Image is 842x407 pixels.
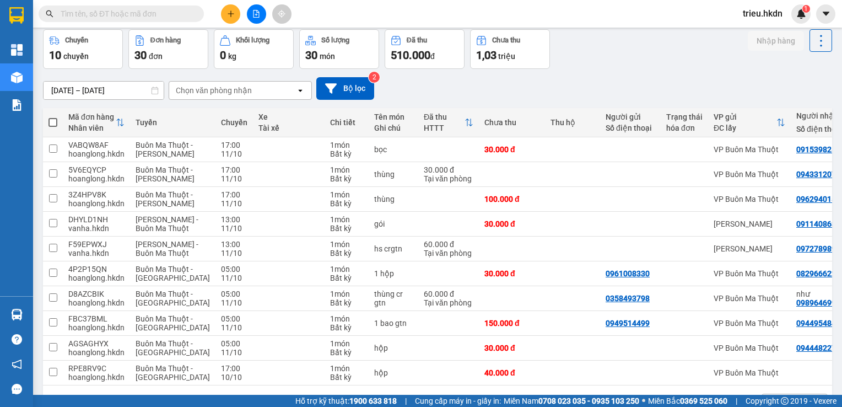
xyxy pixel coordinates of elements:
div: Bất kỳ [330,174,363,183]
div: 17:00 [221,364,247,373]
div: Chuyến [221,118,247,127]
div: [PERSON_NAME] [714,244,785,253]
button: aim [272,4,292,24]
th: Toggle SortBy [708,108,791,137]
div: AGSAGHYX [68,339,125,348]
button: Số lượng30món [299,29,379,69]
span: 0 [220,49,226,62]
div: 150.000 đ [484,319,539,328]
div: Người gửi [606,113,655,121]
div: 60.000 đ [424,290,473,298]
span: Miền Nam [504,395,639,407]
div: thùng cr gtn [374,290,413,307]
div: 0944482279 [796,344,840,352]
div: Bất kỳ [330,373,363,382]
div: 0944954848 [796,319,840,328]
input: Tìm tên, số ĐT hoặc mã đơn [61,8,191,20]
span: Buôn Ma Thuột - [GEOGRAPHIC_DATA] [136,339,210,357]
div: vanha.hkdn [68,249,125,258]
div: Ghi chú [374,124,413,132]
span: [PERSON_NAME] - Buôn Ma Thuột [136,240,198,258]
span: chuyến [63,52,89,61]
div: 11/10 [221,249,247,258]
button: Đơn hàng30đơn [128,29,208,69]
div: Chuyến [65,36,88,44]
div: hoanglong.hkdn [68,298,125,307]
div: hộp [374,344,413,352]
div: HTTT [424,124,465,132]
div: VP Buôn Ma Thuột [714,145,785,154]
div: 1 hộp [374,269,413,278]
div: Bất kỳ [330,348,363,357]
div: 0915398258 [796,145,840,154]
div: 1 món [330,314,363,323]
div: [PERSON_NAME] [714,219,785,228]
div: 10/10 [221,373,247,382]
sup: 2 [369,72,380,83]
div: Bất kỳ [330,298,363,307]
div: Tại văn phòng [424,174,473,183]
button: Bộ lọc [316,77,374,100]
div: 100.000 đ [484,195,539,203]
span: notification [12,359,22,369]
span: file-add [252,10,260,18]
div: 1 món [330,165,363,174]
div: thùng [374,170,413,179]
div: Bất kỳ [330,274,363,282]
div: 05:00 [221,265,247,274]
span: plus [227,10,235,18]
div: Chưa thu [492,36,520,44]
span: món [320,52,335,61]
strong: 0708 023 035 - 0935 103 250 [538,397,639,405]
span: 30 [134,49,147,62]
sup: 1 [802,5,810,13]
div: 0972789899 [796,244,840,253]
div: 0989646997 [796,298,840,307]
div: 11/10 [221,224,247,233]
span: đơn [149,52,163,61]
div: hóa đơn [666,124,703,132]
div: 11/10 [221,199,247,208]
div: Nhân viên [68,124,116,132]
div: vanha.hkdn [68,224,125,233]
button: file-add [247,4,266,24]
div: hoanglong.hkdn [68,373,125,382]
div: 17:00 [221,165,247,174]
span: [PERSON_NAME] - Buôn Ma Thuột [136,215,198,233]
div: 11/10 [221,174,247,183]
span: Buôn Ma Thuột - [GEOGRAPHIC_DATA] [136,314,210,332]
div: thùng [374,195,413,203]
span: | [736,395,737,407]
div: gói [374,219,413,228]
div: DHYLD1NH [68,215,125,224]
div: Mã đơn hàng [68,113,116,121]
div: 11/10 [221,348,247,357]
div: 1 món [330,364,363,373]
div: 1 món [330,290,363,298]
strong: 1900 633 818 [349,397,397,405]
div: 11/10 [221,274,247,282]
div: hoanglong.hkdn [68,323,125,332]
div: ĐC lấy [714,124,776,132]
div: VP Buôn Ma Thuột [714,269,785,278]
div: hoanglong.hkdn [68,174,125,183]
span: kg [228,52,236,61]
div: 05:00 [221,339,247,348]
div: 1 món [330,240,363,249]
span: message [12,384,22,394]
span: Miền Bắc [648,395,727,407]
input: Select a date range. [44,82,164,99]
div: Số điện thoại [606,124,655,132]
span: 10 [49,49,61,62]
div: 60.000 đ [424,240,473,249]
div: 4P2P15QN [68,265,125,274]
div: 0961008330 [606,269,650,278]
span: 30 [305,49,317,62]
th: Toggle SortBy [418,108,479,137]
div: 11/10 [221,323,247,332]
button: Đã thu510.000đ [385,29,465,69]
div: Tại văn phòng [424,298,473,307]
div: Tên món [374,113,413,121]
div: Trạng thái [666,113,703,121]
div: 11/10 [221,149,247,158]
